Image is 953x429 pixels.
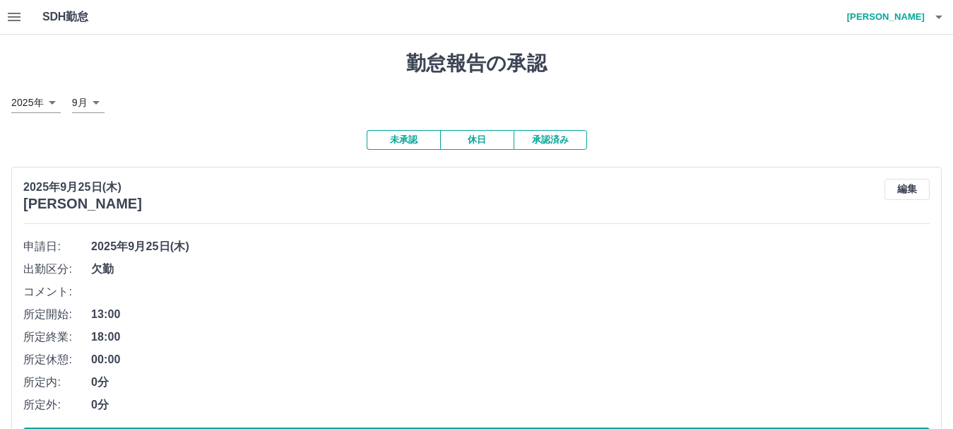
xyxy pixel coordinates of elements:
span: 13:00 [91,306,930,323]
span: 18:00 [91,329,930,346]
p: 2025年9月25日(木) [23,179,142,196]
h3: [PERSON_NAME] [23,196,142,212]
span: 申請日: [23,238,91,255]
div: 9月 [72,93,105,113]
button: 休日 [440,130,514,150]
button: 未承認 [367,130,440,150]
span: 0分 [91,396,930,413]
h1: 勤怠報告の承認 [11,52,942,76]
span: 出勤区分: [23,261,91,278]
span: 所定開始: [23,306,91,323]
span: コメント: [23,283,91,300]
span: 2025年9月25日(木) [91,238,930,255]
span: 00:00 [91,351,930,368]
span: 所定終業: [23,329,91,346]
span: 所定内: [23,374,91,391]
span: 欠勤 [91,261,930,278]
span: 所定休憩: [23,351,91,368]
span: 0分 [91,374,930,391]
span: 所定外: [23,396,91,413]
button: 編集 [884,179,930,200]
div: 2025年 [11,93,61,113]
button: 承認済み [514,130,587,150]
